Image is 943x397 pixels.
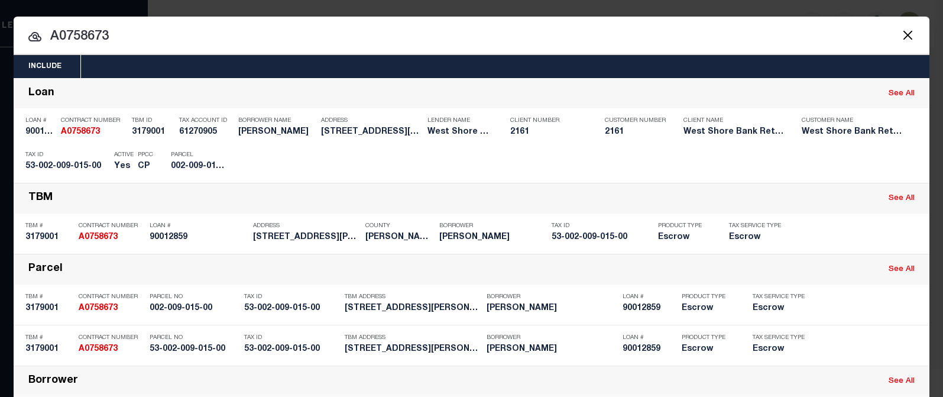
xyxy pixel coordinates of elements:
[487,304,617,314] h5: DAVID BOSLEY
[79,344,144,354] h5: A0758673
[345,304,481,314] h5: 792 N BENSON RD FOUNTAIN MI 494...
[171,162,224,172] h5: 002-009-015-00
[487,293,617,301] p: Borrower
[623,293,676,301] p: Loan #
[150,304,238,314] h5: 002-009-015-00
[28,263,63,276] div: Parcel
[171,151,224,159] p: Parcel
[114,151,134,159] p: Active
[658,233,711,243] h5: Escrow
[682,304,735,314] h5: Escrow
[889,90,915,98] a: See All
[244,304,339,314] h5: 53-002-009-015-00
[510,117,587,124] p: Client Number
[238,127,315,137] h5: DAVID BOSLEY
[244,334,339,341] p: Tax ID
[802,127,902,137] h5: West Shore Bank Retail
[345,334,481,341] p: TBM Address
[28,375,78,388] div: Borrower
[79,293,144,301] p: Contract Number
[138,162,153,172] h5: CP
[682,344,735,354] h5: Escrow
[345,293,481,301] p: TBM Address
[132,127,173,137] h5: 3179001
[114,162,132,172] h5: Yes
[321,117,422,124] p: Address
[900,27,915,43] button: Close
[79,345,118,353] strong: A0758673
[682,293,735,301] p: Product Type
[14,55,76,78] button: Include
[79,233,118,241] strong: A0758673
[427,127,492,137] h5: West Shore Bank Retail
[28,192,53,205] div: TBM
[753,304,806,314] h5: Escrow
[150,233,247,243] h5: 90012859
[658,222,711,230] p: Product Type
[729,222,788,230] p: Tax Service Type
[802,117,902,124] p: Customer Name
[365,222,433,230] p: County
[682,334,735,341] p: Product Type
[510,127,587,137] h5: 2161
[25,151,108,159] p: Tax ID
[150,222,247,230] p: Loan #
[487,344,617,354] h5: DAVID BOSLEY
[14,27,929,47] input: Start typing...
[427,117,492,124] p: Lender Name
[244,293,339,301] p: Tax ID
[25,304,73,314] h5: 3179001
[28,87,54,101] div: Loan
[321,127,422,137] h5: 792 N BENSON RD FOUNTAIN MI 494...
[138,151,153,159] p: PPCC
[729,233,788,243] h5: Escrow
[79,334,144,341] p: Contract Number
[623,344,676,354] h5: 90012859
[683,127,784,137] h5: West Shore Bank Retail
[25,222,73,230] p: TBM #
[25,117,55,124] p: Loan #
[753,344,806,354] h5: Escrow
[61,127,126,137] h5: A0758673
[61,117,126,124] p: Contract Number
[25,127,55,137] h5: 90012859
[150,344,238,354] h5: 53-002-009-015-00
[79,233,144,243] h5: A0758673
[683,117,784,124] p: Client Name
[238,117,315,124] p: Borrower Name
[150,334,238,341] p: Parcel No
[132,117,173,124] p: TBM ID
[623,304,676,314] h5: 90012859
[61,128,100,136] strong: A0758673
[753,293,806,301] p: Tax Service Type
[179,127,232,137] h5: 61270905
[25,334,73,341] p: TBM #
[79,304,118,312] strong: A0758673
[150,293,238,301] p: Parcel No
[605,127,664,137] h5: 2161
[25,233,73,243] h5: 3179001
[623,334,676,341] p: Loan #
[25,344,73,354] h5: 3179001
[25,293,73,301] p: TBM #
[605,117,666,124] p: Customer Number
[25,162,108,172] h5: 53-002-009-015-00
[487,334,617,341] p: Borrower
[244,344,339,354] h5: 53-002-009-015-00
[79,304,144,314] h5: A0758673
[179,117,232,124] p: Tax Account ID
[253,233,359,243] h5: 792 N BENSON RD
[889,195,915,202] a: See All
[889,266,915,273] a: See All
[79,222,144,230] p: Contract Number
[439,222,546,230] p: Borrower
[345,344,481,354] h5: 792 N BENSON RD FOUNTAIN MI 494...
[439,233,546,243] h5: DAVID BOSLEY
[365,233,433,243] h5: Mason
[753,334,806,341] p: Tax Service Type
[552,222,652,230] p: Tax ID
[889,377,915,385] a: See All
[253,222,359,230] p: Address
[552,233,652,243] h5: 53-002-009-015-00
